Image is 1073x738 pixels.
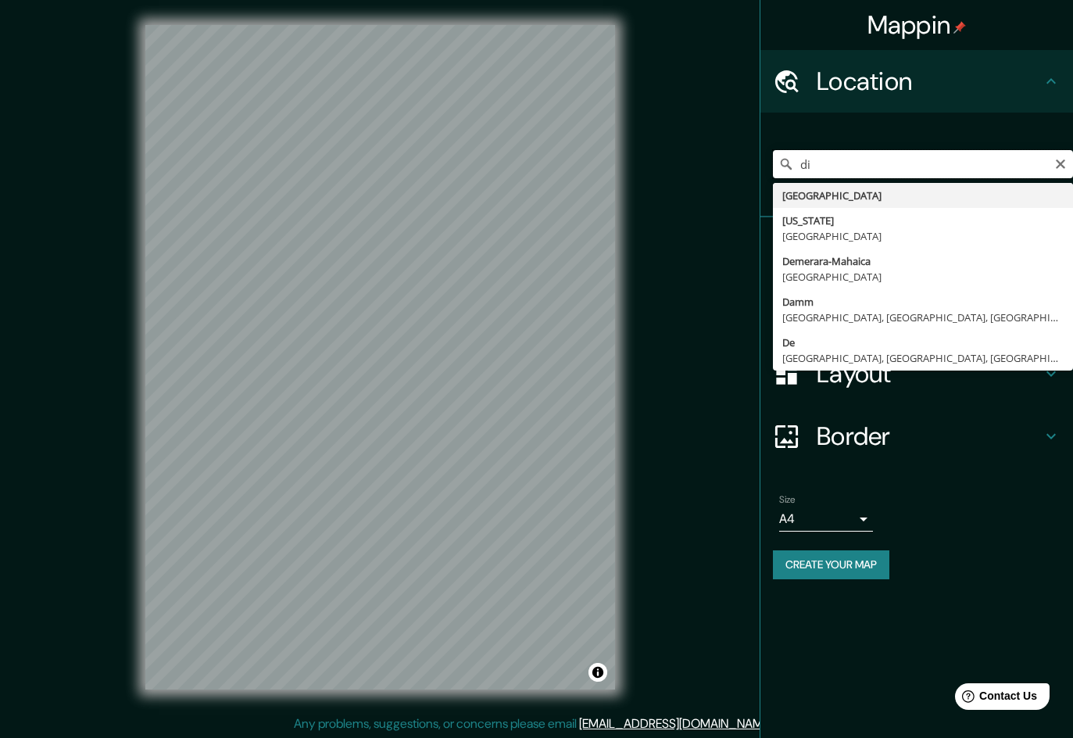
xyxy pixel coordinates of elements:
[773,150,1073,178] input: Pick your city or area
[817,358,1042,389] h4: Layout
[760,342,1073,405] div: Layout
[760,217,1073,280] div: Pins
[953,21,966,34] img: pin-icon.png
[782,310,1064,325] div: [GEOGRAPHIC_DATA], [GEOGRAPHIC_DATA], [GEOGRAPHIC_DATA]
[782,335,1064,350] div: De
[782,350,1064,366] div: [GEOGRAPHIC_DATA], [GEOGRAPHIC_DATA], [GEOGRAPHIC_DATA]
[782,294,1064,310] div: Damm
[145,25,615,690] canvas: Map
[782,228,1064,244] div: [GEOGRAPHIC_DATA]
[773,550,889,579] button: Create your map
[579,715,772,732] a: [EMAIL_ADDRESS][DOMAIN_NAME]
[760,405,1073,468] div: Border
[294,715,774,733] p: Any problems, suggestions, or concerns please email .
[760,280,1073,342] div: Style
[782,253,1064,269] div: Demerara-Mahaica
[782,213,1064,228] div: [US_STATE]
[934,677,1056,721] iframe: Help widget launcher
[588,663,607,682] button: Toggle attribution
[779,507,873,532] div: A4
[779,493,796,507] label: Size
[782,188,1064,203] div: [GEOGRAPHIC_DATA]
[1054,156,1067,170] button: Clear
[817,66,1042,97] h4: Location
[867,9,967,41] h4: Mappin
[760,50,1073,113] div: Location
[782,269,1064,285] div: [GEOGRAPHIC_DATA]
[817,421,1042,452] h4: Border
